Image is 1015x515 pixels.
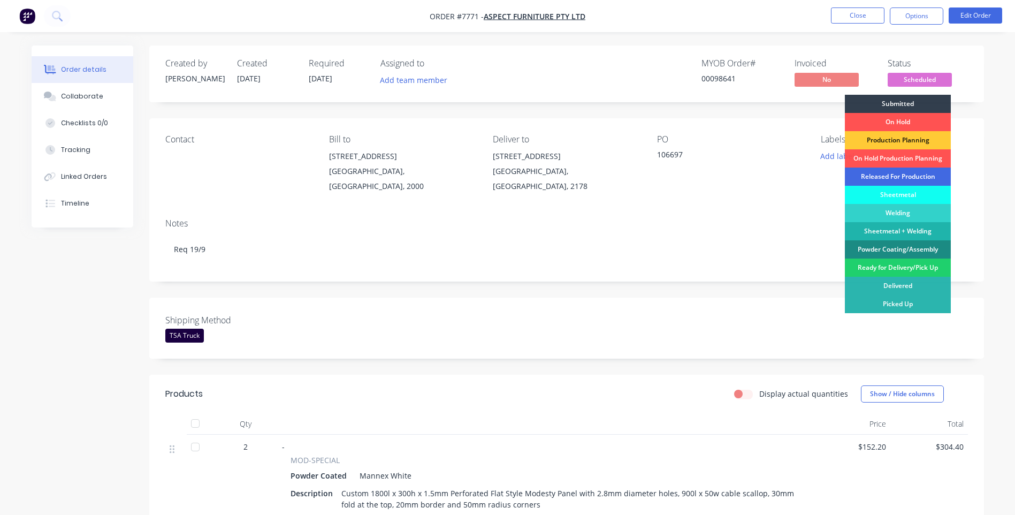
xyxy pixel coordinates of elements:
[32,190,133,217] button: Timeline
[291,455,340,466] span: MOD-SPECIAL
[890,413,968,435] div: Total
[165,233,968,266] div: Req 19/9
[165,314,299,327] label: Shipping Method
[337,486,800,512] div: Custom 1800l x 300h x 1.5mm Perforated Flat Style Modesty Panel with 2.8mm diameter holes, 900l x...
[493,134,639,145] div: Deliver to
[493,164,639,194] div: [GEOGRAPHIC_DATA], [GEOGRAPHIC_DATA], 2178
[32,56,133,83] button: Order details
[795,58,875,69] div: Invoiced
[329,149,476,194] div: [STREET_ADDRESS][GEOGRAPHIC_DATA], [GEOGRAPHIC_DATA], 2000
[821,134,967,145] div: Labels
[61,118,108,128] div: Checklists 0/0
[845,186,951,204] div: Sheetmetal
[61,145,90,155] div: Tracking
[493,149,639,164] div: [STREET_ADDRESS]
[845,240,951,259] div: Powder Coating/Assembly
[888,73,952,89] button: Scheduled
[845,131,951,149] div: Production Planning
[817,441,886,452] span: $152.20
[430,11,484,21] span: Order #7771 -
[213,413,278,435] div: Qty
[61,172,107,181] div: Linked Orders
[701,58,782,69] div: MYOB Order #
[380,58,487,69] div: Assigned to
[165,329,204,343] div: TSA Truck
[895,441,964,452] span: $304.40
[329,149,476,164] div: [STREET_ADDRESS]
[19,8,35,24] img: Factory
[61,199,89,208] div: Timeline
[380,73,453,87] button: Add team member
[282,442,285,452] span: -
[309,58,368,69] div: Required
[845,168,951,186] div: Released For Production
[888,73,952,86] span: Scheduled
[493,149,639,194] div: [STREET_ADDRESS][GEOGRAPHIC_DATA], [GEOGRAPHIC_DATA], 2178
[815,149,864,163] button: Add labels
[32,137,133,163] button: Tracking
[831,7,884,24] button: Close
[949,7,1002,24] button: Edit Order
[32,163,133,190] button: Linked Orders
[329,134,476,145] div: Bill to
[165,218,968,229] div: Notes
[32,110,133,137] button: Checklists 0/0
[291,486,337,501] div: Description
[845,95,951,113] div: Submitted
[845,204,951,222] div: Welding
[795,73,859,86] span: No
[484,11,585,21] a: Aspect Furniture Pty Ltd
[237,73,261,84] span: [DATE]
[329,164,476,194] div: [GEOGRAPHIC_DATA], [GEOGRAPHIC_DATA], 2000
[243,441,248,452] span: 2
[845,149,951,168] div: On Hold Production Planning
[32,83,133,110] button: Collaborate
[845,295,951,313] div: Picked Up
[61,92,103,101] div: Collaborate
[845,277,951,295] div: Delivered
[701,73,782,84] div: 00098641
[759,388,848,399] label: Display actual quantities
[165,58,224,69] div: Created by
[890,7,943,25] button: Options
[861,385,944,403] button: Show / Hide columns
[657,149,791,164] div: 106697
[374,73,453,87] button: Add team member
[657,134,804,145] div: PO
[355,468,411,483] div: Mannex White
[165,73,224,84] div: [PERSON_NAME]
[237,58,296,69] div: Created
[291,468,351,483] div: Powder Coated
[845,259,951,277] div: Ready for Delivery/Pick Up
[165,134,312,145] div: Contact
[845,222,951,240] div: Sheetmetal + Welding
[888,58,968,69] div: Status
[165,388,203,400] div: Products
[813,413,890,435] div: Price
[309,73,332,84] span: [DATE]
[845,113,951,131] div: On Hold
[61,65,106,74] div: Order details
